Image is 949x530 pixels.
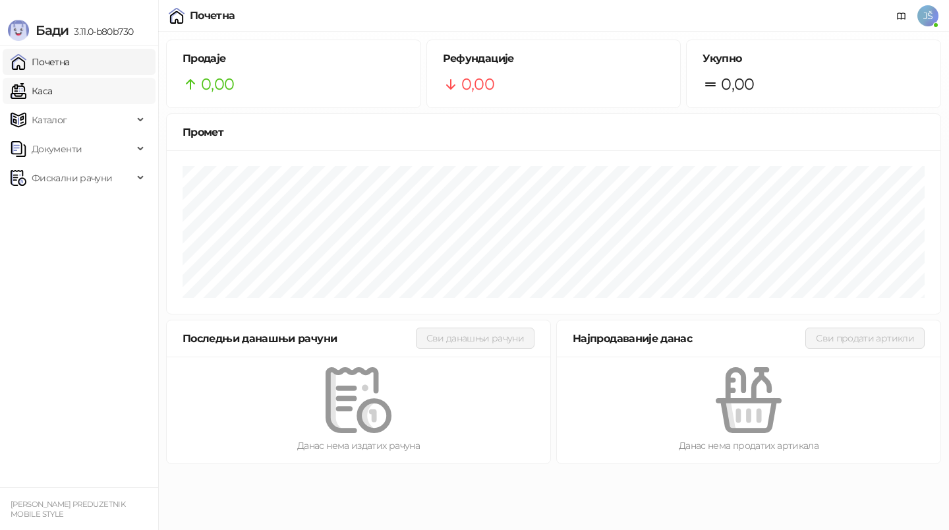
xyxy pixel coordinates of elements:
[69,26,133,38] span: 3.11.0-b80b730
[32,107,67,133] span: Каталог
[36,22,69,38] span: Бади
[416,328,534,349] button: Сви данашњи рачуни
[891,5,912,26] a: Документација
[703,51,925,67] h5: Укупно
[190,11,235,21] div: Почетна
[11,500,125,519] small: [PERSON_NAME] PREDUZETNIK MOBILE STYLE
[11,49,70,75] a: Почетна
[578,438,919,453] div: Данас нема продатих артикала
[8,20,29,41] img: Logo
[573,330,805,347] div: Најпродаваније данас
[11,78,52,104] a: Каса
[183,330,416,347] div: Последњи данашњи рачуни
[443,51,665,67] h5: Рефундације
[32,136,82,162] span: Документи
[917,5,938,26] span: JŠ
[32,165,112,191] span: Фискални рачуни
[188,438,529,453] div: Данас нема издатих рачуна
[805,328,925,349] button: Сви продати артикли
[183,51,405,67] h5: Продаје
[461,72,494,97] span: 0,00
[183,124,925,140] div: Промет
[201,72,234,97] span: 0,00
[721,72,754,97] span: 0,00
